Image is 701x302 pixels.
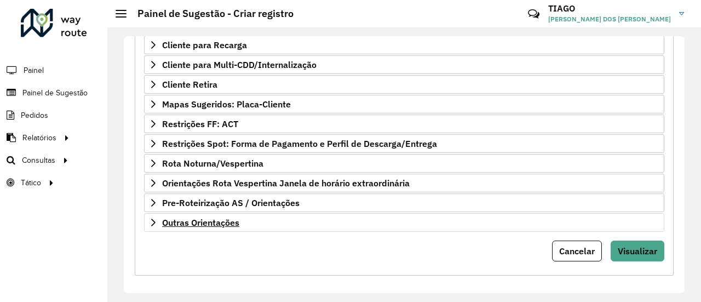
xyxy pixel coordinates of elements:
a: Contato Rápido [522,2,545,26]
a: Cliente para Recarga [144,36,664,54]
span: Restrições FF: ACT [162,119,238,128]
span: Mapas Sugeridos: Placa-Cliente [162,100,291,109]
span: Visualizar [618,246,657,257]
span: Painel [24,65,44,76]
span: Cliente para Multi-CDD/Internalização [162,60,317,69]
a: Restrições FF: ACT [144,115,664,133]
span: Tático [21,177,41,189]
span: Cancelar [559,246,595,257]
h2: Painel de Sugestão - Criar registro [127,8,294,20]
span: Restrições Spot: Forma de Pagamento e Perfil de Descarga/Entrega [162,139,437,148]
button: Cancelar [552,241,602,261]
a: Mapas Sugeridos: Placa-Cliente [144,95,664,113]
a: Restrições Spot: Forma de Pagamento e Perfil de Descarga/Entrega [144,134,664,153]
a: Cliente para Multi-CDD/Internalização [144,55,664,74]
span: Cliente Retira [162,80,217,89]
button: Visualizar [611,241,664,261]
a: Pre-Roteirização AS / Orientações [144,193,664,212]
a: Orientações Rota Vespertina Janela de horário extraordinária [144,174,664,192]
span: Consultas [22,155,55,166]
span: Pre-Roteirização AS / Orientações [162,198,300,207]
span: Rota Noturna/Vespertina [162,159,263,168]
a: Outras Orientações [144,213,664,232]
a: Cliente Retira [144,75,664,94]
span: Outras Orientações [162,218,239,227]
span: Relatórios [22,132,56,144]
span: [PERSON_NAME] DOS [PERSON_NAME] [548,14,671,24]
span: Pedidos [21,110,48,121]
a: Rota Noturna/Vespertina [144,154,664,173]
span: Cliente para Recarga [162,41,247,49]
h3: TIAGO [548,3,671,14]
span: Painel de Sugestão [22,87,88,99]
span: Orientações Rota Vespertina Janela de horário extraordinária [162,179,410,187]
